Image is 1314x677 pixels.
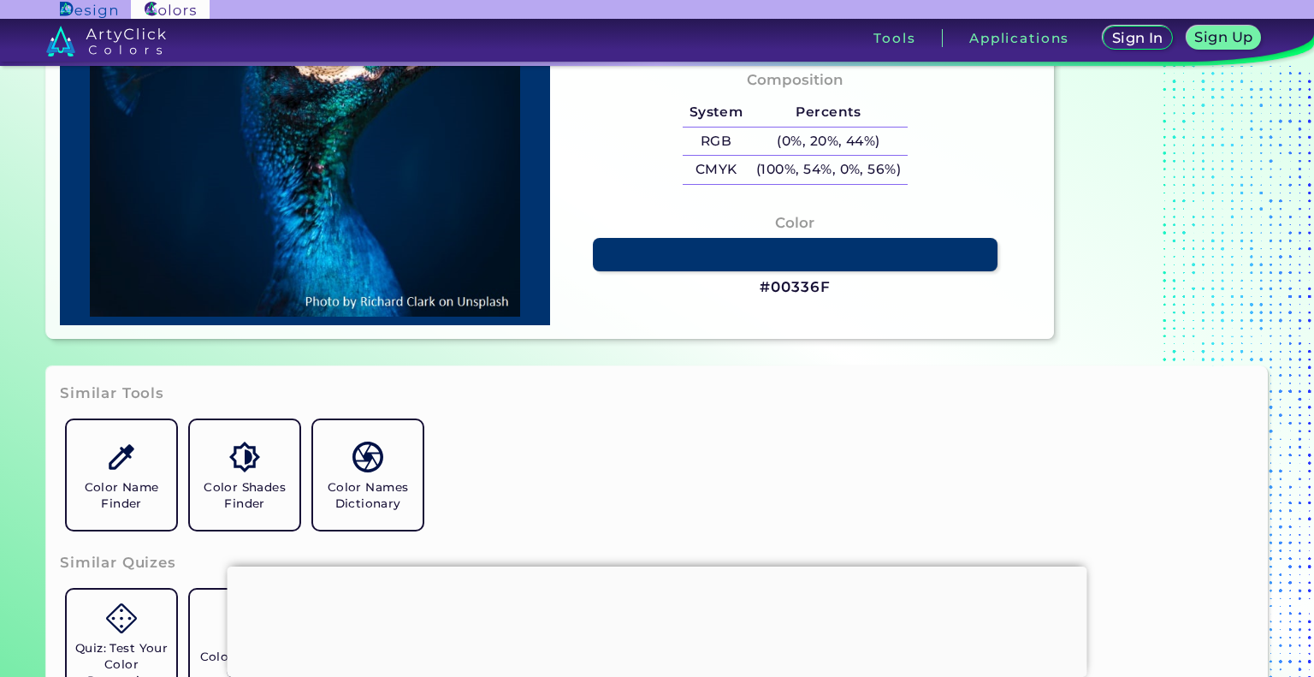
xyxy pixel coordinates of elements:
h4: Composition [747,68,843,92]
h3: Similar Quizes [60,553,176,573]
img: icon_game.svg [106,603,136,633]
h5: Color Shades Finder [197,479,293,512]
img: icon_color_names_dictionary.svg [352,442,382,472]
h5: (100%, 54%, 0%, 56%) [749,156,908,184]
h3: #00336F [760,277,830,298]
img: icon_color_name_finder.svg [106,442,136,472]
h4: Color [775,211,814,235]
a: Color Shades Finder [183,413,306,537]
img: icon_color_shades.svg [229,442,259,472]
h5: CMYK [683,156,749,184]
h3: Tools [873,32,915,45]
h5: Sign Up [1193,30,1253,45]
h3: Similar Tools [60,383,164,404]
h5: (0%, 20%, 44%) [749,128,908,156]
h5: Color Name Finder [74,479,169,512]
h5: Sign In [1111,31,1164,45]
h5: RGB [683,128,749,156]
img: logo_artyclick_colors_white.svg [46,26,167,56]
h5: System [683,98,749,127]
a: Sign In [1102,26,1174,50]
h5: Percents [749,98,908,127]
a: Color Name Finder [60,413,183,537]
h3: Applications [969,32,1069,45]
iframe: Advertisement [228,567,1087,673]
a: Sign Up [1185,26,1262,50]
h5: Color Names Dictionary [320,479,416,512]
img: ArtyClick Design logo [60,2,117,18]
a: Color Names Dictionary [306,413,429,537]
